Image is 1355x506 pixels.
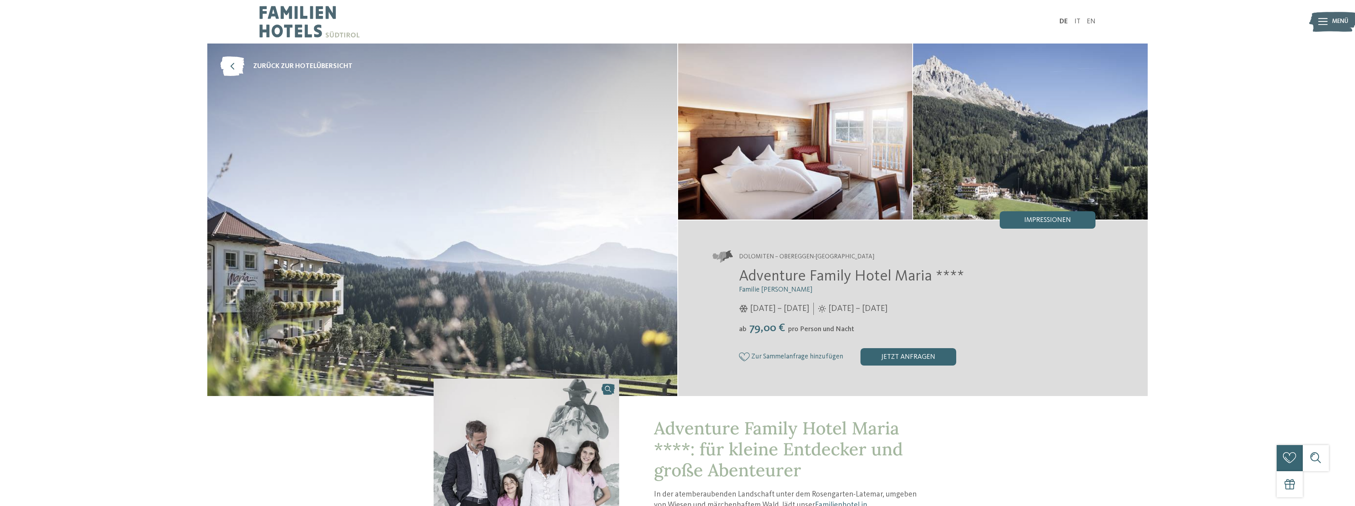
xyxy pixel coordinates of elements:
[747,322,787,334] span: 79,00 €
[739,253,874,262] span: Dolomiten – Obereggen-[GEOGRAPHIC_DATA]
[220,57,352,76] a: zurück zur Hotelübersicht
[860,348,956,366] div: jetzt anfragen
[913,44,1148,220] img: Das Familienhotel in Obereggen für Entdecker
[818,305,826,313] i: Öffnungszeiten im Sommer
[751,353,843,360] span: Zur Sammelanfrage hinzufügen
[739,305,748,313] i: Öffnungszeiten im Winter
[654,417,903,481] span: Adventure Family Hotel Maria ****: für kleine Entdecker und große Abenteurer
[1075,18,1080,25] a: IT
[1332,17,1348,26] span: Menü
[1024,217,1071,224] span: Impressionen
[739,286,813,293] span: Familie [PERSON_NAME]
[207,44,677,396] img: Adventure Family Hotel Maria ****
[750,303,809,315] span: [DATE] – [DATE]
[828,303,887,315] span: [DATE] – [DATE]
[1059,18,1068,25] a: DE
[739,326,747,333] span: ab
[678,44,913,220] img: Das Familienhotel in Obereggen für Entdecker
[788,326,854,333] span: pro Person und Nacht
[739,269,964,284] span: Adventure Family Hotel Maria ****
[253,62,352,72] span: zurück zur Hotelübersicht
[1087,18,1095,25] a: EN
